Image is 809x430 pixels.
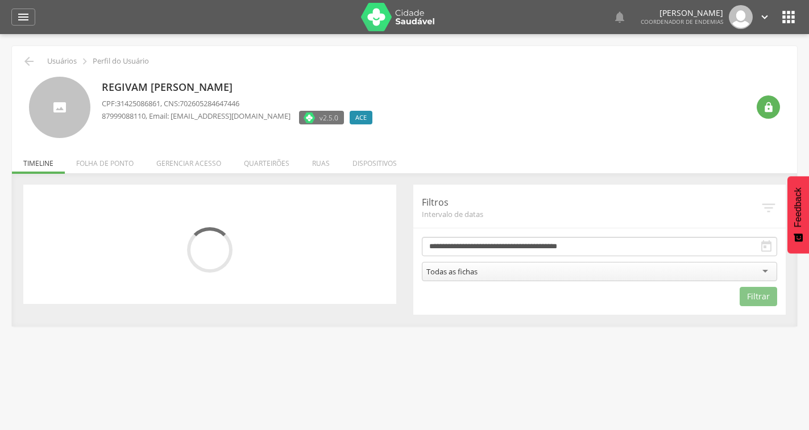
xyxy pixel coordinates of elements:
[613,5,627,29] a: 
[11,9,35,26] a: 
[47,57,77,66] p: Usuários
[320,112,338,123] span: v2.5.0
[341,147,408,174] li: Dispositivos
[758,5,771,29] a: 
[102,80,378,95] p: Regivam [PERSON_NAME]
[301,147,341,174] li: Ruas
[102,111,291,122] p: , Email: [EMAIL_ADDRESS][DOMAIN_NAME]
[16,10,30,24] i: 
[426,266,478,277] div: Todas as fichas
[793,187,803,227] span: Feedback
[78,55,91,68] i: 
[779,8,798,26] i: 
[117,98,160,108] span: 31425086861
[299,111,344,124] label: Versão do aplicativo
[65,147,145,174] li: Folha de ponto
[422,209,761,219] span: Intervalo de datas
[102,111,146,121] span: 87999088110
[641,9,723,17] p: [PERSON_NAME]
[641,18,723,26] span: Coordenador de Endemias
[180,98,239,108] span: 702605284647446
[102,98,378,109] p: CPF: , CNS:
[740,287,777,306] button: Filtrar
[763,102,774,113] i: 
[787,176,809,253] button: Feedback - Mostrar pesquisa
[758,11,771,23] i: 
[422,196,761,209] p: Filtros
[757,95,780,119] div: Resetar senha
[760,199,777,216] i: 
[355,113,367,122] span: ACE
[22,55,36,68] i: Voltar
[145,147,233,174] li: Gerenciar acesso
[233,147,301,174] li: Quarteirões
[613,10,627,24] i: 
[93,57,149,66] p: Perfil do Usuário
[760,240,773,253] i: 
